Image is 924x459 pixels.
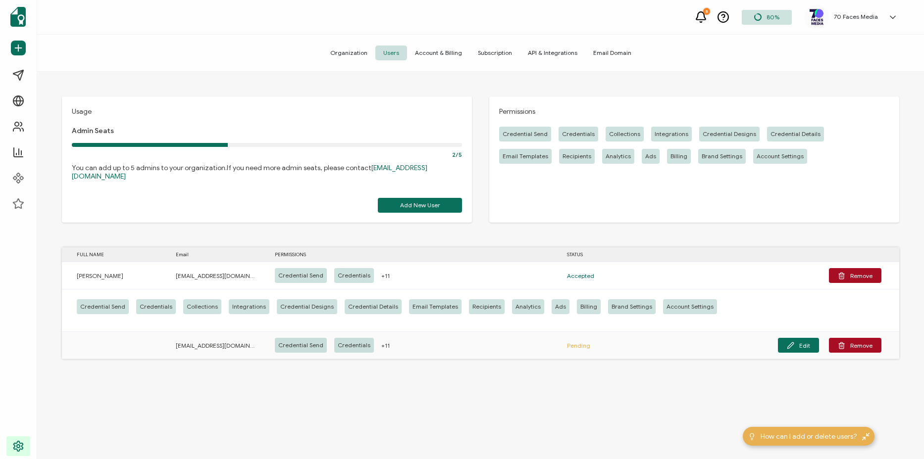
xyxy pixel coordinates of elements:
[452,151,462,159] span: 2/5
[62,249,161,260] div: FULL NAME
[580,303,597,311] span: Billing
[187,303,218,311] span: Collections
[761,431,857,442] span: How can I add or delete users?
[232,303,266,311] span: Integrations
[862,433,870,440] img: minimize-icon.svg
[470,46,520,60] span: Subscription
[809,9,824,26] img: 4ab23923-7aae-48f3-845f-aaa250e62ba3.png
[407,46,470,60] span: Account & Billing
[72,164,427,181] a: [EMAIL_ADDRESS][DOMAIN_NAME]
[176,340,255,351] span: [EMAIL_ADDRESS][DOMAIN_NAME]
[834,13,878,20] h5: 70 Faces Media
[280,303,334,311] span: Credential Designs
[612,303,652,311] span: Brand Settings
[375,46,407,60] span: Users
[378,198,462,213] button: Add New User
[503,130,548,138] span: Credential Send
[567,270,594,281] span: Accepted
[278,341,323,349] span: Credential Send
[278,272,323,279] span: Credential Send
[609,130,640,138] span: Collections
[412,303,458,311] span: Email Templates
[515,303,541,311] span: Analytics
[770,130,821,138] span: Credential Details
[400,202,440,208] span: Add New User
[338,272,370,279] span: Credentials
[348,303,398,311] span: Credential Details
[72,127,114,136] span: Admin Seats
[585,46,639,60] span: Email Domain
[667,303,714,311] span: Account Settings
[703,8,710,15] div: 5
[72,106,92,117] span: Usage
[767,13,779,21] span: 80%
[655,130,688,138] span: Integrations
[338,341,370,349] span: Credentials
[260,249,552,260] div: PERMISSIONS
[381,270,390,281] span: +11
[140,303,172,311] span: Credentials
[161,249,260,260] div: Email
[472,303,501,311] span: Recipients
[645,152,656,160] span: Ads
[874,412,924,459] iframe: Chat Widget
[503,152,548,160] span: Email Templates
[72,164,427,181] span: If you need more admin seats, please contact
[322,46,375,60] span: Organization
[176,270,255,281] span: [EMAIL_ADDRESS][DOMAIN_NAME]
[567,340,590,351] span: Pending
[552,249,607,260] div: STATUS
[80,303,125,311] span: Credential Send
[778,338,819,353] button: Edit
[520,46,585,60] span: API & Integrations
[72,164,462,181] p: You can add up to 5 admins to your organization.
[829,268,881,283] button: Remove
[606,152,631,160] span: Analytics
[77,270,123,281] span: [PERSON_NAME]
[703,130,756,138] span: Credential Designs
[562,130,595,138] span: Credentials
[702,152,742,160] span: Brand Settings
[829,338,881,353] button: Remove
[757,152,804,160] span: Account Settings
[563,152,591,160] span: Recipients
[555,303,566,311] span: Ads
[381,340,390,351] span: +11
[670,152,687,160] span: Billing
[499,106,535,117] span: Permissions
[10,7,26,27] img: sertifier-logomark-colored.svg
